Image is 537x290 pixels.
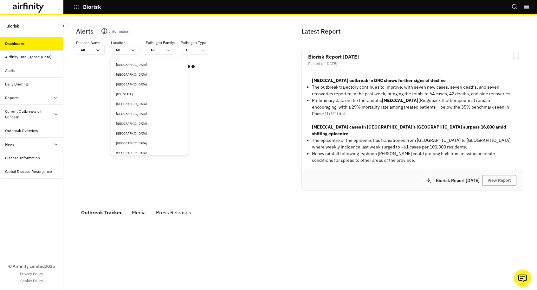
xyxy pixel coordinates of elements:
strong: [MEDICAL_DATA] [382,98,418,103]
p: The outbreak trajectory continues to improve, with seven new cases, seven deaths, and seven recov... [312,84,513,97]
div: [GEOGRAPHIC_DATA] [116,102,183,106]
div: [GEOGRAPHIC_DATA] [116,121,183,126]
div: Global Disease Resurgence [5,169,52,174]
div: Current Outbreaks of Concern [5,109,53,120]
div: Posted on [DATE] [308,62,516,66]
a: Cookie Policy [20,278,43,284]
p: Information [109,28,129,37]
h2: Biorisk Report [DATE] [308,54,516,59]
div: Media [132,208,146,217]
div: Alerts [5,68,15,73]
p: Location : [111,40,127,46]
div: Disease Information [5,155,40,161]
p: Latest Report [301,27,522,36]
p: Alerts [76,27,94,36]
p: The epicentre of the epidemic has transitioned from [GEOGRAPHIC_DATA] to [GEOGRAPHIC_DATA], where... [312,137,513,150]
p: Biorisk Report [DATE] [436,178,482,183]
div: Daily Briefing [5,81,28,87]
div: [GEOGRAPHIC_DATA] [116,131,183,136]
strong: [MEDICAL_DATA] cases in [GEOGRAPHIC_DATA]’s [GEOGRAPHIC_DATA] surpass 16,000 amid shifting epicentre [312,124,506,136]
div: Airfinity Intelligence (Beta) [5,54,51,60]
button: Search [512,2,518,12]
div: [GEOGRAPHIC_DATA] [116,111,183,116]
p: Pathogen Family : [146,40,175,46]
button: Ask our analysts [514,269,531,287]
div: [GEOGRAPHIC_DATA] [116,72,183,77]
p: Biorisk [83,4,101,10]
p: Biorisk [6,20,19,32]
p: Heavy rainfall following Typhoon [PERSON_NAME] could prolong high transmission or create conditio... [312,150,513,164]
div: Outbreak Overview [5,128,38,134]
svg: Bookmark Report [512,52,520,60]
a: Privacy Policy [20,271,43,277]
p: Pathogen Type : [181,40,208,46]
strong: [MEDICAL_DATA] outbreak in DRC shows further signs of decline [312,78,446,83]
div: Outbreak Tracker [81,208,122,217]
div: [GEOGRAPHIC_DATA] [116,141,183,146]
div: [GEOGRAPHIC_DATA] [116,62,183,67]
div: Press Releases [156,208,191,217]
button: Close Sidebar [60,22,68,30]
p: © Airfinity Limited 2025 [8,263,55,270]
button: Biorisk [74,2,101,12]
div: Dashboard [5,41,24,47]
div: [GEOGRAPHIC_DATA] [116,151,183,155]
div: News [5,142,15,147]
div: Reports [5,95,19,101]
p: Preliminary data on the therapeutic (Ridgeback Biotherapeutics) remain encouraging, with a 29% mo... [312,97,513,117]
div: [GEOGRAPHIC_DATA] [116,82,183,87]
p: Disease Name : [76,40,102,46]
button: View Report [482,175,516,186]
div: [US_STATE] [116,92,183,97]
